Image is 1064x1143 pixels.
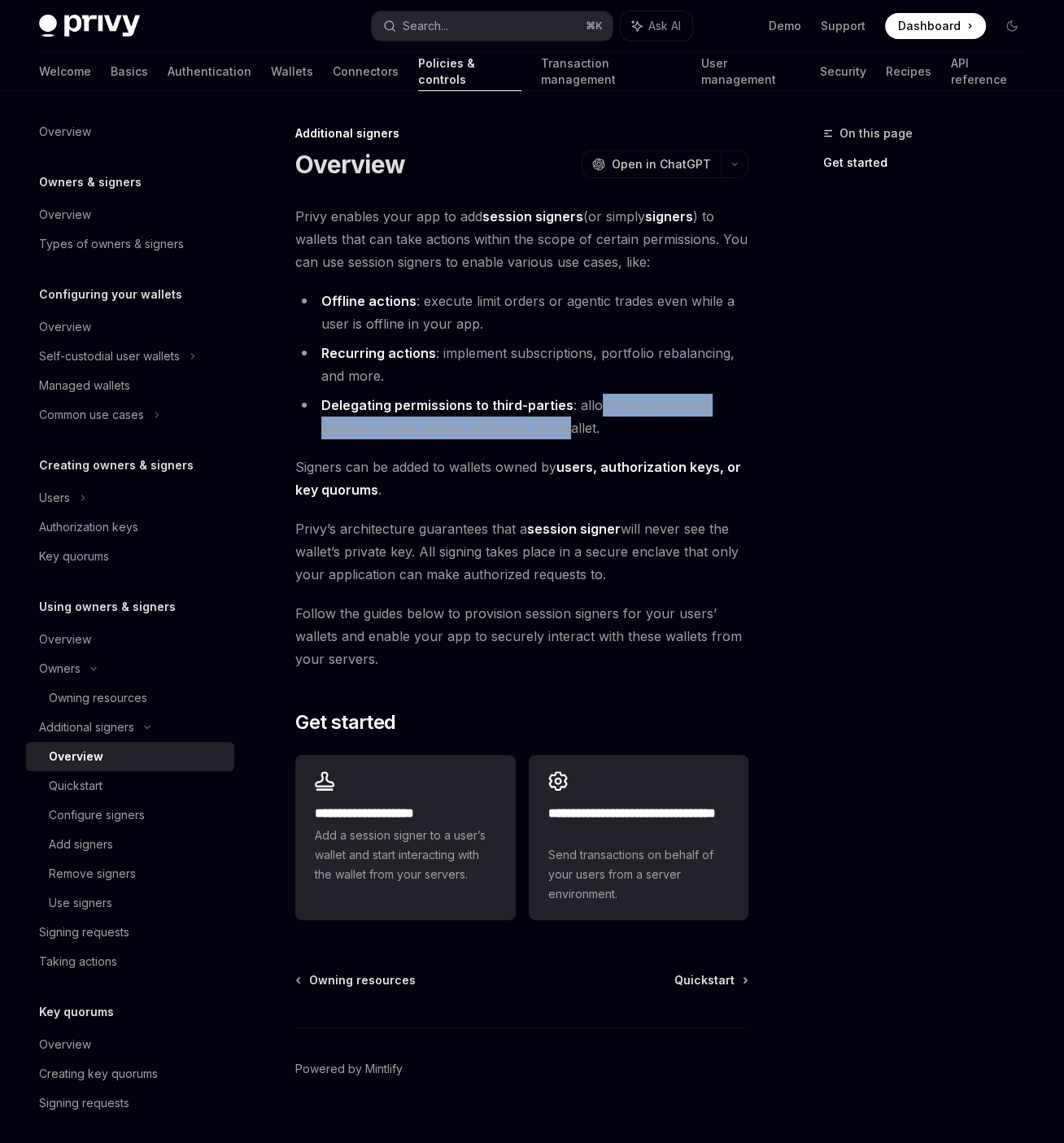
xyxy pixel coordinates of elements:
[39,488,70,508] div: Users
[39,597,176,617] h5: Using owners & signers
[39,718,134,737] div: Additional signers
[26,1088,234,1118] a: Signing requests
[333,52,399,91] a: Connectors
[26,229,234,259] a: Types of owners & signers
[295,517,748,586] span: Privy’s architecture guarantees that a will never see the wallet’s private key. All signing takes...
[39,347,180,366] div: Self-custodial user wallets
[49,864,136,883] div: Remove signers
[39,122,91,142] div: Overview
[674,972,735,988] span: Quickstart
[769,18,801,34] a: Demo
[885,13,986,39] a: Dashboard
[39,172,142,192] h5: Owners & signers
[49,688,147,708] div: Owning resources
[582,151,721,178] button: Open in ChatGPT
[839,124,913,143] span: On this page
[823,150,1038,176] a: Get started
[898,18,961,34] span: Dashboard
[39,205,91,225] div: Overview
[39,234,184,254] div: Types of owners & signers
[295,394,748,439] li: : allow third-parties to execute certain actions on behalf of a wallet.
[39,1035,91,1054] div: Overview
[26,200,234,229] a: Overview
[999,13,1025,39] button: Toggle dark mode
[648,18,681,34] span: Ask AI
[39,630,91,649] div: Overview
[527,521,621,537] strong: session signer
[482,208,583,225] strong: session signers
[645,208,693,225] strong: signers
[820,52,866,91] a: Security
[49,835,113,854] div: Add signers
[295,290,748,335] li: : execute limit orders or agentic trades even while a user is offline in your app.
[295,205,748,273] span: Privy enables your app to add (or simply ) to wallets that can take actions within the scope of c...
[321,397,573,413] strong: Delegating permissions to third-parties
[26,625,234,654] a: Overview
[39,285,182,304] h5: Configuring your wallets
[621,11,692,41] button: Ask AI
[418,52,521,91] a: Policies & controls
[674,972,747,988] a: Quickstart
[295,125,748,142] div: Additional signers
[321,345,436,361] strong: Recurring actions
[403,16,448,36] div: Search...
[295,456,748,501] span: Signers can be added to wallets owned by .
[39,923,129,942] div: Signing requests
[26,947,234,976] a: Taking actions
[26,859,234,888] a: Remove signers
[26,117,234,146] a: Overview
[586,20,603,33] span: ⌘ K
[315,826,495,884] span: Add a session signer to a user’s wallet and start interacting with the wallet from your servers.
[297,972,416,988] a: Owning resources
[26,918,234,947] a: Signing requests
[26,830,234,859] a: Add signers
[26,371,234,400] a: Managed wallets
[821,18,866,34] a: Support
[26,742,234,771] a: Overview
[26,312,234,342] a: Overview
[309,972,416,988] span: Owning resources
[49,747,103,766] div: Overview
[295,342,748,387] li: : implement subscriptions, portfolio rebalancing, and more.
[271,52,313,91] a: Wallets
[701,52,801,91] a: User management
[168,52,251,91] a: Authentication
[39,1093,129,1113] div: Signing requests
[39,405,144,425] div: Common use cases
[26,801,234,830] a: Configure signers
[26,513,234,542] a: Authorization keys
[541,52,681,91] a: Transaction management
[26,1059,234,1088] a: Creating key quorums
[39,376,130,395] div: Managed wallets
[39,317,91,337] div: Overview
[49,893,112,913] div: Use signers
[295,602,748,670] span: Follow the guides below to provision session signers for your users’ wallets and enable your app ...
[548,845,729,904] span: Send transactions on behalf of your users from a server environment.
[111,52,148,91] a: Basics
[39,15,140,37] img: dark logo
[26,771,234,801] a: Quickstart
[951,52,1025,91] a: API reference
[295,1061,403,1077] a: Powered by Mintlify
[372,11,612,41] button: Search...⌘K
[39,547,109,566] div: Key quorums
[39,517,138,537] div: Authorization keys
[49,776,102,796] div: Quickstart
[49,805,145,825] div: Configure signers
[39,659,81,678] div: Owners
[39,952,117,971] div: Taking actions
[39,1064,158,1084] div: Creating key quorums
[26,542,234,571] a: Key quorums
[295,755,515,920] a: **** **** **** *****Add a session signer to a user’s wallet and start interacting with the wallet...
[39,456,194,475] h5: Creating owners & signers
[321,293,416,309] strong: Offline actions
[26,683,234,713] a: Owning resources
[26,888,234,918] a: Use signers
[26,1030,234,1059] a: Overview
[612,156,711,172] span: Open in ChatGPT
[39,52,91,91] a: Welcome
[295,150,405,179] h1: Overview
[886,52,931,91] a: Recipes
[295,709,395,735] span: Get started
[39,1002,114,1022] h5: Key quorums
